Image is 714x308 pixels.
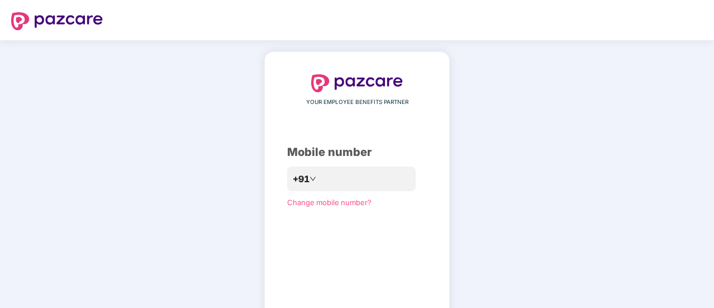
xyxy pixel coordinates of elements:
[293,172,310,186] span: +91
[310,176,316,182] span: down
[287,198,372,207] a: Change mobile number?
[306,98,408,107] span: YOUR EMPLOYEE BENEFITS PARTNER
[11,12,103,30] img: logo
[287,144,427,161] div: Mobile number
[311,74,403,92] img: logo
